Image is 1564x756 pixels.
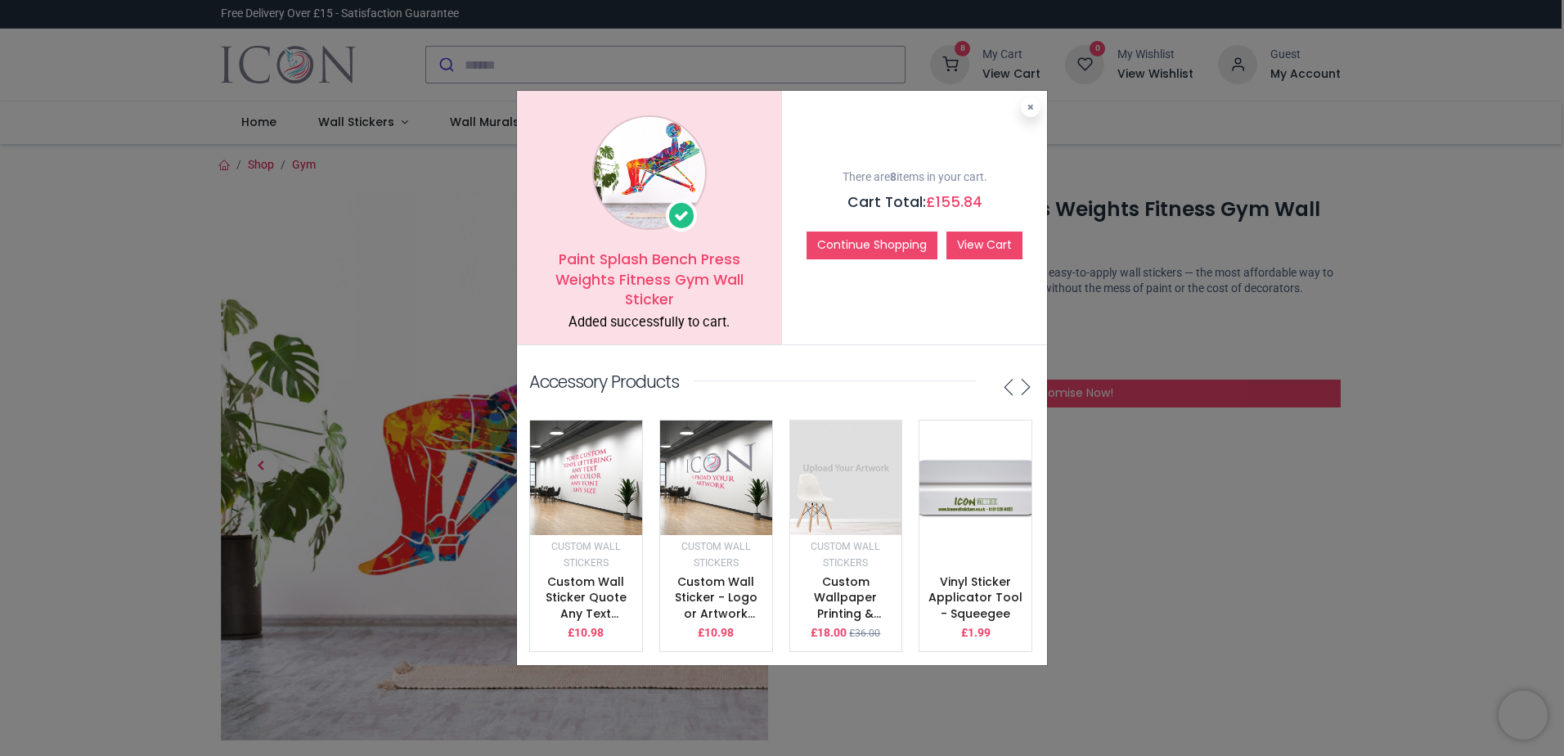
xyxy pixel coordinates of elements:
p: There are items in your cart. [794,169,1035,186]
a: Custom Wall Stickers [551,539,621,569]
p: £ [698,625,734,641]
a: Custom Wall Sticker - Logo or Artwork Printing - Upload your design [675,574,757,670]
span: 36.00 [855,628,880,639]
h5: Cart Total: [794,192,1035,213]
img: image_512 [790,421,902,536]
h5: Paint Splash Bench Press Weights Fitness Gym Wall Sticker [529,250,769,310]
img: image_512 [919,421,1031,551]
span: 1.99 [968,626,991,639]
a: Custom Wallpaper Printing & Custom Wall Murals [807,574,884,654]
p: £ [961,625,991,641]
span: 155.84 [936,192,982,212]
span: £ [926,192,982,212]
small: Custom Wall Stickers [811,541,880,569]
span: 10.98 [574,626,604,639]
a: Custom Wall Stickers [811,539,880,569]
div: Added successfully to cart. [529,313,769,332]
a: Custom Wall Sticker Quote Any Text & Colour - Vinyl Lettering [539,574,633,654]
img: image_512 [660,421,772,536]
button: Continue Shopping [807,232,937,259]
p: £ [811,625,847,641]
small: Custom Wall Stickers [551,541,621,569]
img: image_1024 [592,115,707,230]
a: Vinyl Sticker Applicator Tool - Squeegee [928,574,1022,622]
img: image_512 [530,421,642,536]
span: 10.98 [704,626,734,639]
a: View Cart [946,232,1022,259]
small: Custom Wall Stickers [681,541,751,569]
b: 8 [890,170,897,183]
a: Custom Wall Stickers [681,539,751,569]
span: 18.00 [817,626,847,639]
p: £ [568,625,604,641]
small: £ [849,627,880,641]
p: Accessory Products [529,370,679,394]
